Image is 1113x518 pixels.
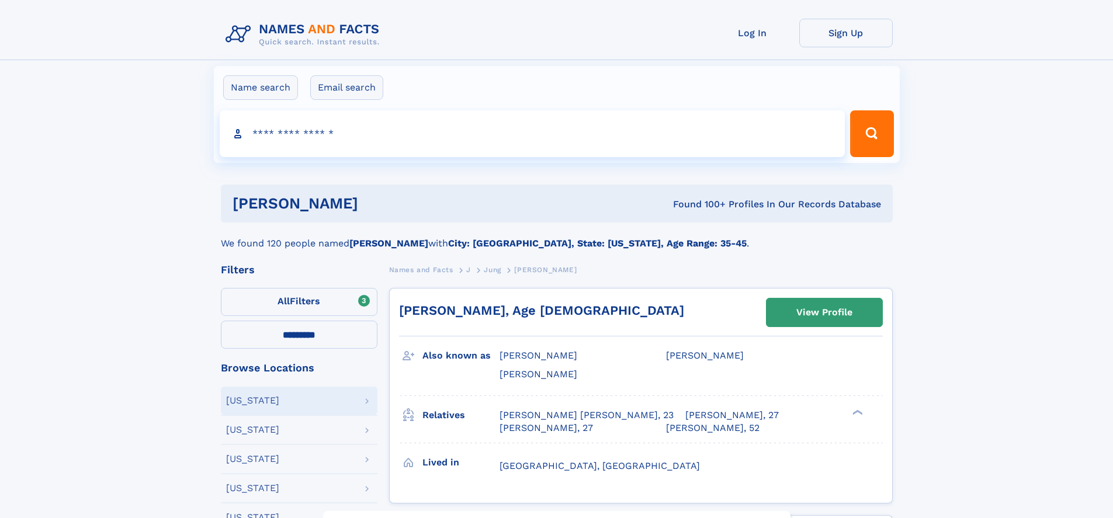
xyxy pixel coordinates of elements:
[666,350,744,361] span: [PERSON_NAME]
[221,19,389,50] img: Logo Names and Facts
[666,422,760,434] a: [PERSON_NAME], 52
[500,422,593,434] a: [PERSON_NAME], 27
[226,484,279,493] div: [US_STATE]
[310,75,383,100] label: Email search
[233,196,516,211] h1: [PERSON_NAME]
[399,303,684,318] a: [PERSON_NAME], Age [DEMOGRAPHIC_DATA]
[389,262,453,277] a: Names and Facts
[500,368,577,380] span: [PERSON_NAME]
[223,75,298,100] label: Name search
[466,262,471,277] a: J
[226,454,279,464] div: [US_STATE]
[767,298,882,326] a: View Profile
[500,409,674,422] a: [PERSON_NAME] [PERSON_NAME], 23
[422,405,500,425] h3: Relatives
[422,346,500,366] h3: Also known as
[220,110,845,157] input: search input
[221,223,893,251] div: We found 120 people named with .
[221,288,377,316] label: Filters
[850,408,864,416] div: ❯
[706,19,799,47] a: Log In
[500,460,700,471] span: [GEOGRAPHIC_DATA], [GEOGRAPHIC_DATA]
[796,299,852,326] div: View Profile
[221,265,377,275] div: Filters
[514,266,577,274] span: [PERSON_NAME]
[226,396,279,405] div: [US_STATE]
[466,266,471,274] span: J
[484,262,501,277] a: Jung
[349,238,428,249] b: [PERSON_NAME]
[850,110,893,157] button: Search Button
[484,266,501,274] span: Jung
[500,350,577,361] span: [PERSON_NAME]
[422,453,500,472] h3: Lived in
[448,238,747,249] b: City: [GEOGRAPHIC_DATA], State: [US_STATE], Age Range: 35-45
[799,19,893,47] a: Sign Up
[515,198,881,211] div: Found 100+ Profiles In Our Records Database
[221,363,377,373] div: Browse Locations
[685,409,779,422] a: [PERSON_NAME], 27
[226,425,279,434] div: [US_STATE]
[278,295,290,307] span: All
